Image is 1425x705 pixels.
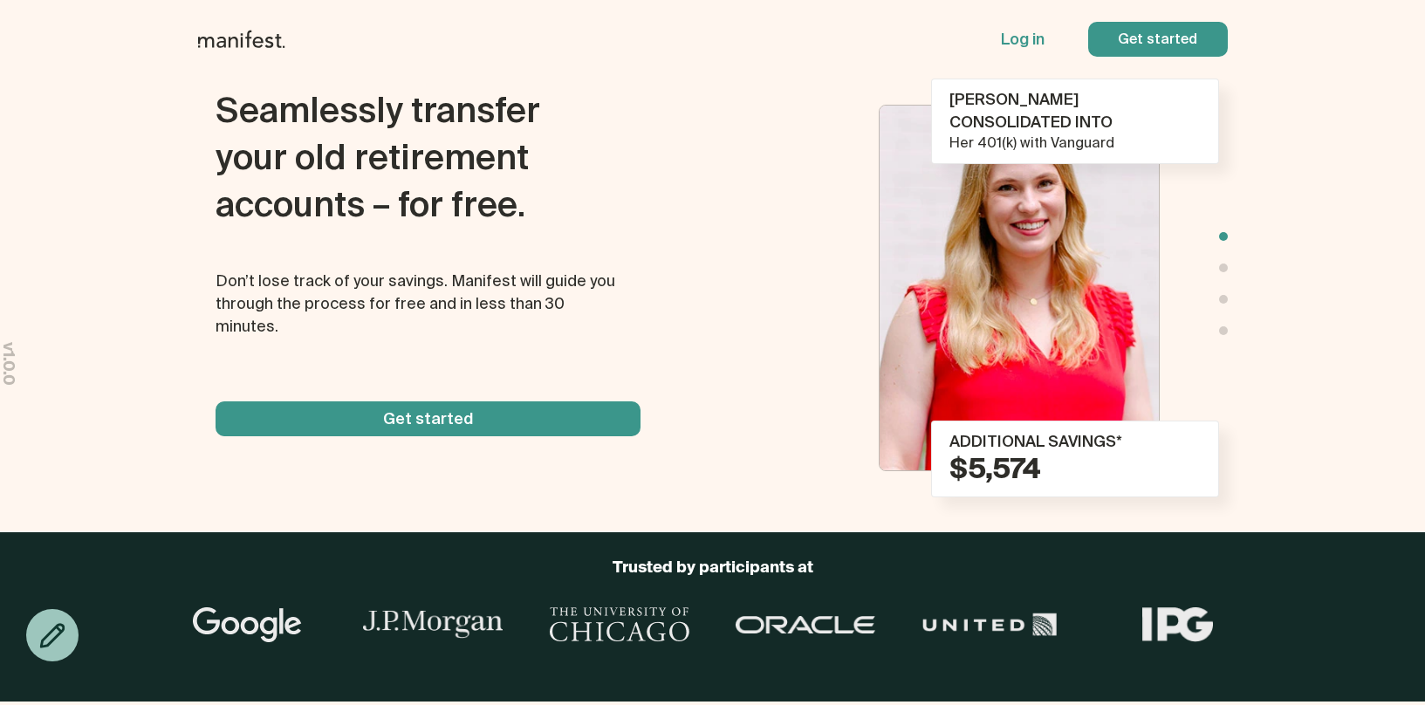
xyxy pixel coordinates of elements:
[216,270,663,339] p: Don’t lose track of your savings. Manifest will guide you through the process for free and in les...
[363,611,503,640] img: J.P Morgan
[949,133,1201,154] div: Her 401(k) with Vanguard
[880,106,1159,479] img: Meredith
[177,607,317,642] img: Google
[949,430,1201,453] div: ADDITIONAL SAVINGS*
[1088,22,1228,57] button: Get started
[550,607,689,642] img: University of Chicago
[216,87,663,229] h1: Seamlessly transfer your old retirement accounts – for free.
[1001,28,1045,51] button: Log in
[949,88,1201,133] div: [PERSON_NAME] CONSOLIDATED INTO
[949,453,1201,488] h3: $5,574
[216,401,641,436] button: Get started
[736,616,875,634] img: Oracle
